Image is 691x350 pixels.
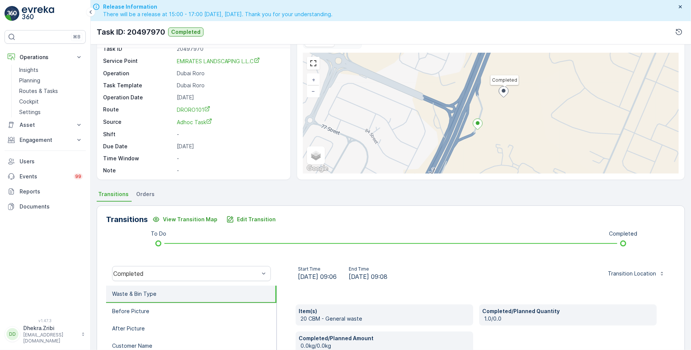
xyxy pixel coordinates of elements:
[16,65,86,75] a: Insights
[222,213,280,225] button: Edit Transition
[103,106,174,114] p: Route
[312,76,315,83] span: +
[312,88,316,94] span: −
[16,107,86,117] a: Settings
[608,270,656,277] p: Transition Location
[112,307,149,315] p: Before Picture
[16,75,86,86] a: Planning
[103,11,333,18] span: There will be a release at 15:00 - 17:00 [DATE], [DATE]. Thank you for your understanding.
[163,216,217,223] p: View Transition Map
[603,268,670,280] button: Transition Location
[73,34,80,40] p: ⌘B
[20,158,83,165] p: Users
[20,173,69,180] p: Events
[177,143,282,150] p: [DATE]
[177,106,282,114] a: DRORO101
[298,272,337,281] span: [DATE] 09:06
[19,77,40,84] p: Planning
[6,328,18,340] div: DD
[305,164,330,173] img: Google
[19,108,41,116] p: Settings
[177,131,282,138] p: -
[20,53,71,61] p: Operations
[20,136,71,144] p: Engagement
[103,118,174,126] p: Source
[5,324,86,344] button: DDDhekra.Zribi[EMAIL_ADDRESS][DOMAIN_NAME]
[484,315,654,323] p: 1.0/0.0
[349,266,387,272] p: End Time
[5,199,86,214] a: Documents
[308,85,319,97] a: Zoom Out
[151,230,166,237] p: To Do
[171,28,200,36] p: Completed
[177,70,282,77] p: Dubai Roro
[177,82,282,89] p: Dubai Roro
[299,307,470,315] p: Item(s)
[23,332,77,344] p: [EMAIL_ADDRESS][DOMAIN_NAME]
[103,57,174,65] p: Service Point
[301,315,470,323] p: 20 CBM - General waste
[5,169,86,184] a: Events99
[177,155,282,162] p: -
[136,190,155,198] span: Orders
[177,58,260,64] span: EMIRATES LANDSCAPING L.L.C
[349,272,387,281] span: [DATE] 09:08
[305,164,330,173] a: Open this area in Google Maps (opens a new window)
[103,82,174,89] p: Task Template
[103,45,174,53] p: Task ID
[20,121,71,129] p: Asset
[177,107,210,113] span: DRORO101
[298,266,337,272] p: Start Time
[168,27,204,37] button: Completed
[103,143,174,150] p: Due Date
[20,203,83,210] p: Documents
[308,74,319,85] a: Zoom In
[19,66,38,74] p: Insights
[177,45,282,53] p: 20497970
[19,87,58,95] p: Routes & Tasks
[112,290,156,298] p: Waste & Bin Type
[103,167,174,174] p: Note
[23,324,77,332] p: Dhekra.Zribi
[19,98,39,105] p: Cockpit
[5,50,86,65] button: Operations
[609,230,637,237] p: Completed
[301,342,470,350] p: 0.0kg/0.0kg
[103,3,333,11] span: Release Information
[5,132,86,148] button: Engagement
[106,214,148,225] p: Transitions
[112,342,152,350] p: Customer Name
[308,147,324,164] a: Layers
[482,307,654,315] p: Completed/Planned Quantity
[16,96,86,107] a: Cockpit
[103,131,174,138] p: Shift
[22,6,54,21] img: logo_light-DOdMpM7g.png
[177,57,282,65] a: EMIRATES LANDSCAPING L.L.C
[237,216,276,223] p: Edit Transition
[103,70,174,77] p: Operation
[103,155,174,162] p: Time Window
[112,325,145,332] p: After Picture
[113,270,259,277] div: Completed
[177,119,212,125] span: Adhoc Task
[5,318,86,323] span: v 1.47.3
[16,86,86,96] a: Routes & Tasks
[177,167,282,174] p: -
[299,335,470,342] p: Completed/Planned Amount
[103,94,174,101] p: Operation Date
[148,213,222,225] button: View Transition Map
[97,26,165,38] p: Task ID: 20497970
[20,188,83,195] p: Reports
[5,117,86,132] button: Asset
[5,184,86,199] a: Reports
[5,154,86,169] a: Users
[5,6,20,21] img: logo
[98,190,129,198] span: Transitions
[75,173,81,180] p: 99
[308,58,319,69] a: View Fullscreen
[177,94,282,101] p: [DATE]
[177,118,282,126] a: Adhoc Task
